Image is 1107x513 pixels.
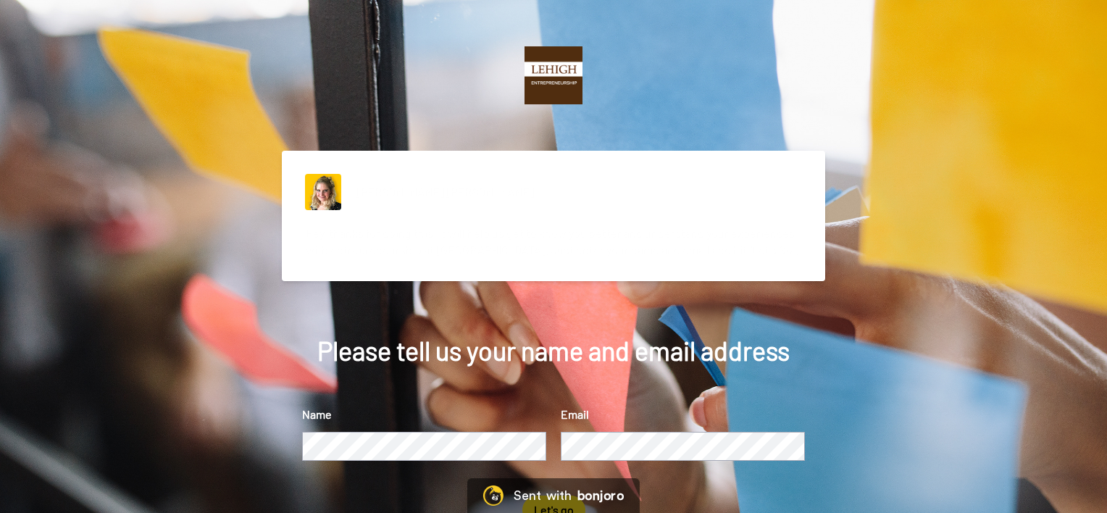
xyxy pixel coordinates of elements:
[305,174,341,210] img: ACg8ocL4ms5tzUcwAvi5MGKIu_SA_pHG6B-MAi2bcckuy7Sa-Nnbfi0=s96-c
[356,183,533,200] div: [PERSON_NAME] [PERSON_NAME]
[302,336,805,365] div: Please tell us your name and email address
[561,406,589,423] label: Email
[302,406,332,423] label: Name
[514,489,572,502] div: Sent with
[467,478,640,513] a: Bonjoro LogoSent withbonjoro
[305,225,798,256] span: Hey, thanks for doing this. It will help us get to know you better and understand your experience...
[577,489,624,502] div: bonjoro
[525,46,582,104] img: https://cdn.bonjoro.com/media/40143290-76db-45a1-92a1-7f2bc0582cea/92cfdb7c-92c8-451c-9847-4da19f...
[483,485,504,506] img: Bonjoro Logo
